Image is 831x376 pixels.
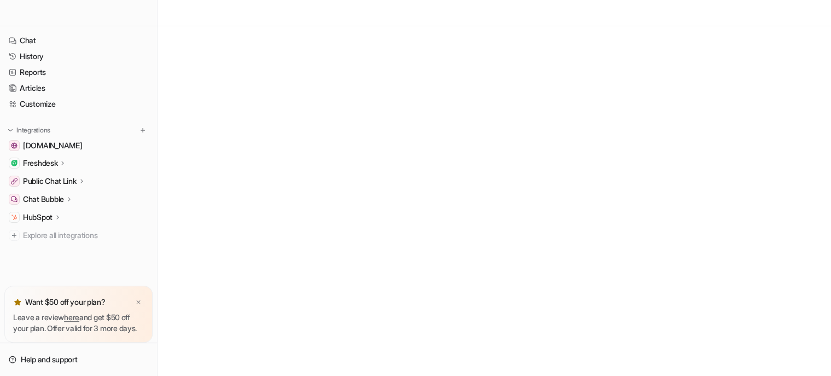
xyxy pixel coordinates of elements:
img: Freshdesk [11,160,18,166]
p: Leave a review and get $50 off your plan. Offer valid for 3 more days. [13,312,144,334]
a: Chat [4,33,153,48]
img: HubSpot [11,214,18,221]
img: explore all integrations [9,230,20,241]
img: menu_add.svg [139,126,147,134]
a: Help and support [4,352,153,367]
img: Chat Bubble [11,196,18,203]
p: Integrations [16,126,50,135]
img: Public Chat Link [11,178,18,184]
img: star [13,298,22,306]
p: Freshdesk [23,158,57,169]
p: Want $50 off your plan? [25,297,106,308]
button: Integrations [4,125,54,136]
a: Customize [4,96,153,112]
span: Explore all integrations [23,227,148,244]
a: Explore all integrations [4,228,153,243]
img: expand menu [7,126,14,134]
img: x [135,299,142,306]
a: Reports [4,65,153,80]
p: Public Chat Link [23,176,77,187]
a: here [64,313,79,322]
a: Articles [4,80,153,96]
a: History [4,49,153,64]
p: Chat Bubble [23,194,64,205]
p: HubSpot [23,212,53,223]
a: www.example.com[DOMAIN_NAME] [4,138,153,153]
span: [DOMAIN_NAME] [23,140,82,151]
img: www.example.com [11,142,18,149]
